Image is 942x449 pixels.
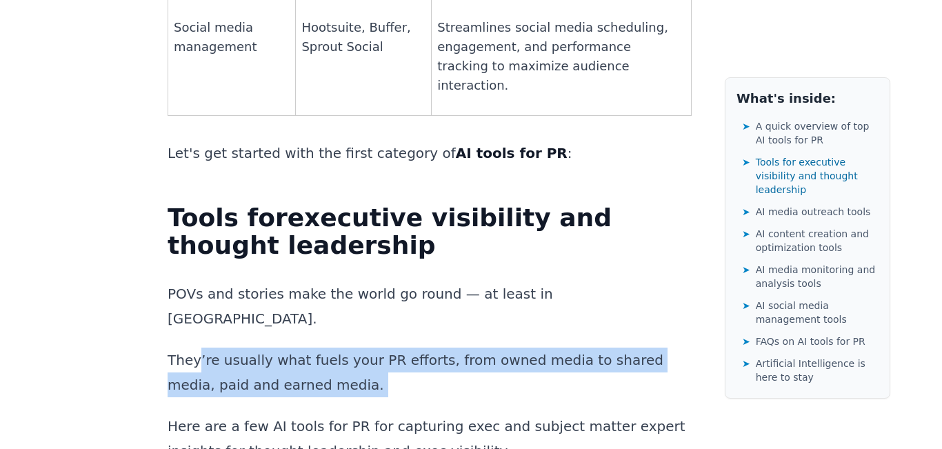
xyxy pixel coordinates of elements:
p: POVs and stories make the world go round — at least in [GEOGRAPHIC_DATA]. [168,281,692,331]
h2: Tools for [168,204,692,259]
a: ➤A quick overview of top AI tools for PR [742,117,879,150]
span: Tools for executive visibility and thought leadership [756,155,879,197]
span: ➤ [742,299,750,312]
span: AI social media management tools [756,299,879,326]
a: ➤Artificial Intelligence is here to stay [742,354,879,387]
span: ➤ [742,335,750,348]
span: A quick overview of top AI tools for PR [756,119,879,147]
a: ➤AI social media management tools [742,296,879,329]
p: Social media management [174,18,290,57]
p: Let's get started with the first category of : [168,141,692,166]
p: Streamlines social media scheduling, engagement, and performance tracking to maximize audience in... [437,18,685,95]
p: Hootsuite, Buffer, Sprout Social [301,18,425,57]
a: ➤FAQs on AI tools for PR [742,332,879,351]
a: ➤AI content creation and optimization tools [742,224,879,257]
span: ➤ [742,227,750,241]
span: Artificial Intelligence is here to stay [756,357,879,384]
span: AI media outreach tools [756,205,871,219]
span: ➤ [742,155,750,169]
p: They’re usually what fuels your PR efforts, from owned media to shared media, paid and earned media. [168,348,692,397]
strong: AI tools for PR [456,145,568,161]
strong: executive visibility and thought leadership [168,203,612,259]
span: AI media monitoring and analysis tools [756,263,879,290]
a: ➤AI media monitoring and analysis tools [742,260,879,293]
span: AI content creation and optimization tools [756,227,879,255]
span: ➤ [742,263,750,277]
a: ➤AI media outreach tools [742,202,879,221]
a: ➤Tools for executive visibility and thought leadership [742,152,879,199]
span: ➤ [742,205,750,219]
span: ➤ [742,357,750,370]
span: FAQs on AI tools for PR [756,335,865,348]
h2: What's inside: [736,89,879,108]
span: ➤ [742,119,750,133]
